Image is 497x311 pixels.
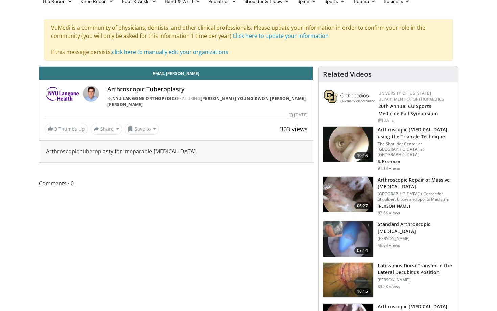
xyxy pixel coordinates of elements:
h3: Arthroscopic [MEDICAL_DATA] using the Triangle Technique [378,126,454,140]
p: S. Krishnan [378,159,454,164]
p: [PERSON_NAME] [378,277,454,283]
h3: Latissimus Dorsi Transfer in the Lateral Decubitus Position [378,262,454,276]
p: 63.8K views [378,210,400,216]
span: Comments 0 [39,179,313,188]
span: 3 [54,126,57,132]
a: Email [PERSON_NAME] [39,67,313,80]
h3: Standard Arthroscopic [MEDICAL_DATA] [378,221,454,235]
span: 10:15 [354,288,371,295]
p: The Shoulder Center at [GEOGRAPHIC_DATA] at [GEOGRAPHIC_DATA] [378,141,454,158]
img: 355603a8-37da-49b6-856f-e00d7e9307d3.png.150x105_q85_autocrop_double_scale_upscale_version-0.2.png [324,90,375,103]
a: Click here to update your information [233,32,329,40]
a: 06:27 Arthroscopic Repair of Massive [MEDICAL_DATA] [GEOGRAPHIC_DATA]'s Center for Shoulder, Elbo... [323,176,454,216]
img: 38501_0000_3.png.150x105_q85_crop-smart_upscale.jpg [323,263,373,298]
p: 49.8K views [378,243,400,248]
video-js: Video Player [39,66,313,67]
a: 3 Thumbs Up [45,124,88,134]
img: krish_3.png.150x105_q85_crop-smart_upscale.jpg [323,127,373,162]
a: NYU Langone Orthopedics [112,96,177,101]
div: VuMedi is a community of physicians, dentists, and other clinical professionals. Please update yo... [44,19,453,61]
p: 91.1K views [378,166,400,171]
h3: Arthroscopic [MEDICAL_DATA] [378,303,448,310]
div: By FEATURING , , , [107,96,307,108]
p: [PERSON_NAME] [378,204,454,209]
a: [PERSON_NAME] [107,102,143,107]
a: [PERSON_NAME] [270,96,306,101]
span: 19:16 [354,152,371,159]
a: 10:15 Latissimus Dorsi Transfer in the Lateral Decubitus Position [PERSON_NAME] 33.2K views [323,262,454,298]
button: Save to [125,124,159,135]
div: [DATE] [378,117,452,123]
div: [DATE] [289,112,307,118]
span: 303 views [280,125,308,133]
h3: Arthroscopic Repair of Massive [MEDICAL_DATA] [378,176,454,190]
img: Avatar [83,86,99,102]
img: NYU Langone Orthopedics [45,86,80,102]
a: 19:16 Arthroscopic [MEDICAL_DATA] using the Triangle Technique The Shoulder Center at [GEOGRAPHIC... [323,126,454,171]
p: [GEOGRAPHIC_DATA]'s Center for Shoulder, Elbow and Sports Medicine [378,191,454,202]
h4: Related Videos [323,70,372,78]
a: University of [US_STATE] Department of Orthopaedics [378,90,444,102]
img: 38854_0000_3.png.150x105_q85_crop-smart_upscale.jpg [323,221,373,257]
p: [PERSON_NAME] [378,236,454,241]
button: Share [91,124,122,135]
span: 06:27 [354,202,371,209]
a: [PERSON_NAME] [200,96,236,101]
span: 07:14 [354,247,371,254]
p: 33.2K views [378,284,400,289]
a: 07:14 Standard Arthroscopic [MEDICAL_DATA] [PERSON_NAME] 49.8K views [323,221,454,257]
a: 20th Annual CU Sports Medicine Fall Symposium [378,103,438,117]
div: Arthroscopic tuberoplasty for irreparable [MEDICAL_DATA]. [46,147,306,155]
img: 281021_0002_1.png.150x105_q85_crop-smart_upscale.jpg [323,177,373,212]
a: click here to manually edit your organizations [112,48,228,56]
a: Young Kwon [237,96,269,101]
h4: Arthroscopic Tuberoplasty [107,86,307,93]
